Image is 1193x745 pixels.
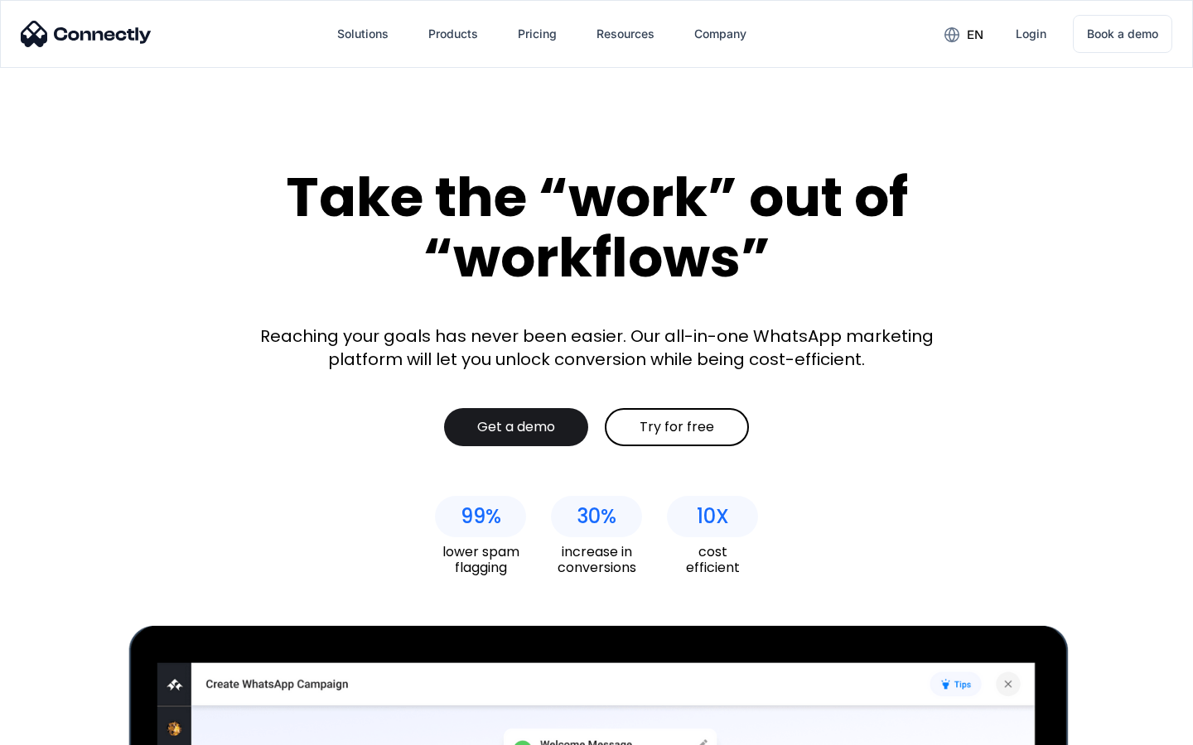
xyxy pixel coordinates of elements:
[681,14,760,54] div: Company
[1073,15,1172,53] a: Book a demo
[461,505,501,528] div: 99%
[33,716,99,739] ul: Language list
[1002,14,1060,54] a: Login
[337,22,389,46] div: Solutions
[21,21,152,47] img: Connectly Logo
[1016,22,1046,46] div: Login
[640,419,714,435] div: Try for free
[477,419,555,435] div: Get a demo
[667,544,758,575] div: cost efficient
[596,22,654,46] div: Resources
[518,22,557,46] div: Pricing
[931,22,996,46] div: en
[444,408,588,446] a: Get a demo
[605,408,749,446] a: Try for free
[694,22,746,46] div: Company
[697,505,729,528] div: 10X
[577,505,616,528] div: 30%
[967,23,983,46] div: en
[583,14,668,54] div: Resources
[505,14,570,54] a: Pricing
[224,167,969,287] div: Take the “work” out of “workflows”
[324,14,402,54] div: Solutions
[415,14,491,54] div: Products
[17,716,99,739] aside: Language selected: English
[428,22,478,46] div: Products
[551,544,642,575] div: increase in conversions
[435,544,526,575] div: lower spam flagging
[249,324,944,371] div: Reaching your goals has never been easier. Our all-in-one WhatsApp marketing platform will let yo...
